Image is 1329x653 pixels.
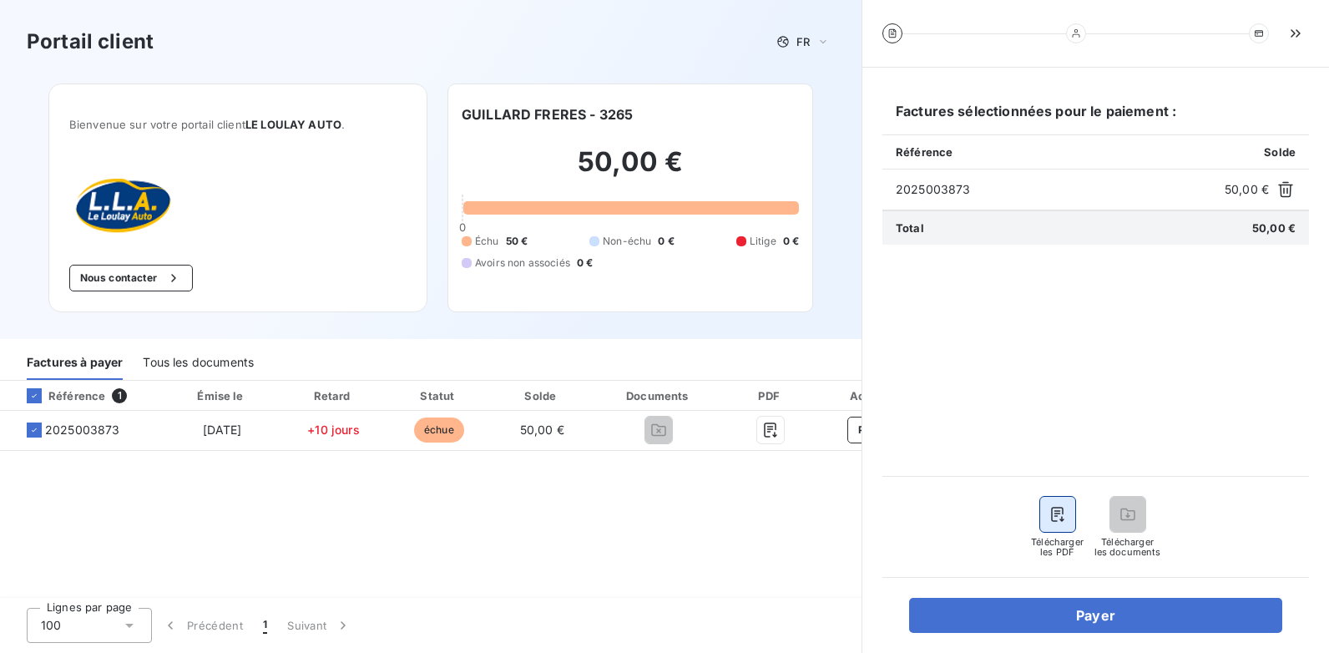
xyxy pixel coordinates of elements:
div: PDF [728,387,812,404]
div: Actions [820,387,926,404]
button: Payer [909,598,1282,633]
button: Payer [847,417,899,443]
span: Télécharger les documents [1094,537,1161,557]
div: Tous les documents [143,345,254,380]
span: Litige [750,234,776,249]
span: Non-échu [603,234,651,249]
span: 50,00 € [1225,181,1269,198]
div: Solde [494,387,589,404]
span: Échu [475,234,499,249]
button: Suivant [277,608,361,643]
button: Nous contacter [69,265,193,291]
span: 0 € [783,234,799,249]
span: LE LOULAY AUTO [245,118,341,131]
h6: GUILLARD FRERES - 3265 [462,104,633,124]
span: 1 [112,388,127,403]
div: Factures à payer [27,345,123,380]
span: Avoirs non associés [475,256,570,271]
div: Statut [390,387,488,404]
span: Solde [1264,145,1296,159]
span: 1 [263,617,267,634]
span: Bienvenue sur votre portail client . [69,118,407,131]
span: Référence [896,145,953,159]
h3: Portail client [27,27,154,57]
span: Télécharger les PDF [1031,537,1084,557]
div: Référence [13,388,105,403]
span: 50,00 € [1252,221,1296,235]
button: Précédent [152,608,253,643]
span: 50 € [506,234,528,249]
span: 2025003873 [896,181,1218,198]
span: FR [796,35,810,48]
span: échue [414,418,464,443]
span: +10 jours [307,423,359,437]
h6: Factures sélectionnées pour le paiement : [882,101,1309,134]
div: Émise le [167,387,276,404]
div: Documents [596,387,721,404]
span: 0 € [577,256,593,271]
span: 100 [41,617,61,634]
span: 50,00 € [520,423,564,437]
span: [DATE] [203,423,242,437]
span: 2025003873 [45,422,120,438]
img: Company logo [69,171,176,238]
div: Retard [284,387,384,404]
span: 0 € [658,234,674,249]
span: 0 [459,220,466,234]
button: 1 [253,608,277,643]
span: Total [896,221,924,235]
h2: 50,00 € [462,145,799,195]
